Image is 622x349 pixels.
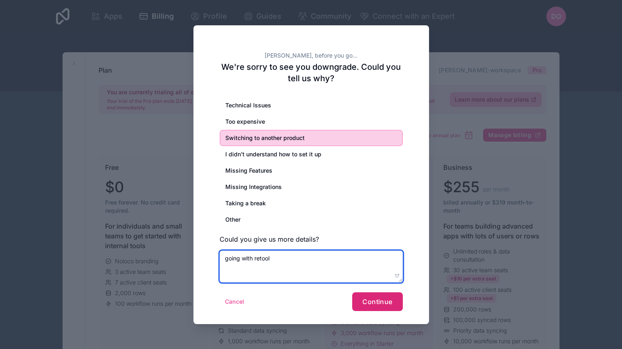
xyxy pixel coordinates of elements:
div: I didn’t understand how to set it up [220,146,403,162]
button: Cancel [220,295,250,308]
span: Continue [362,298,392,306]
button: Continue [352,292,402,311]
h2: [PERSON_NAME], before you go... [220,51,403,60]
div: Missing Features [220,162,403,179]
div: Technical Issues [220,97,403,113]
h2: We're sorry to see you downgrade. Could you tell us why? [220,61,403,84]
div: Switching to another product [220,130,403,146]
div: Too expensive [220,113,403,130]
div: Missing Integrations [220,179,403,195]
div: Other [220,211,403,228]
div: Taking a break [220,195,403,211]
h3: Could you give us more details? [220,234,403,244]
textarea: going with retool [220,251,403,282]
